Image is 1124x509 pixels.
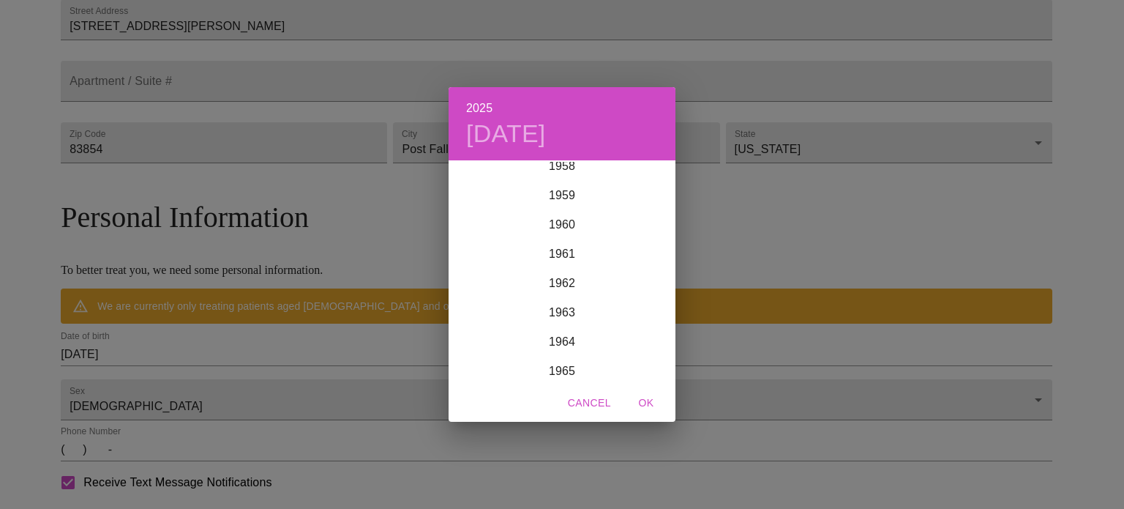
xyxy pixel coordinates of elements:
[562,390,617,417] button: Cancel
[623,390,670,417] button: OK
[449,239,675,269] div: 1961
[449,181,675,210] div: 1959
[466,98,492,119] button: 2025
[449,357,675,386] div: 1965
[466,119,546,149] button: [DATE]
[449,152,675,181] div: 1958
[449,210,675,239] div: 1960
[449,298,675,327] div: 1963
[449,269,675,298] div: 1962
[568,394,611,412] span: Cancel
[449,327,675,357] div: 1964
[629,394,664,412] span: OK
